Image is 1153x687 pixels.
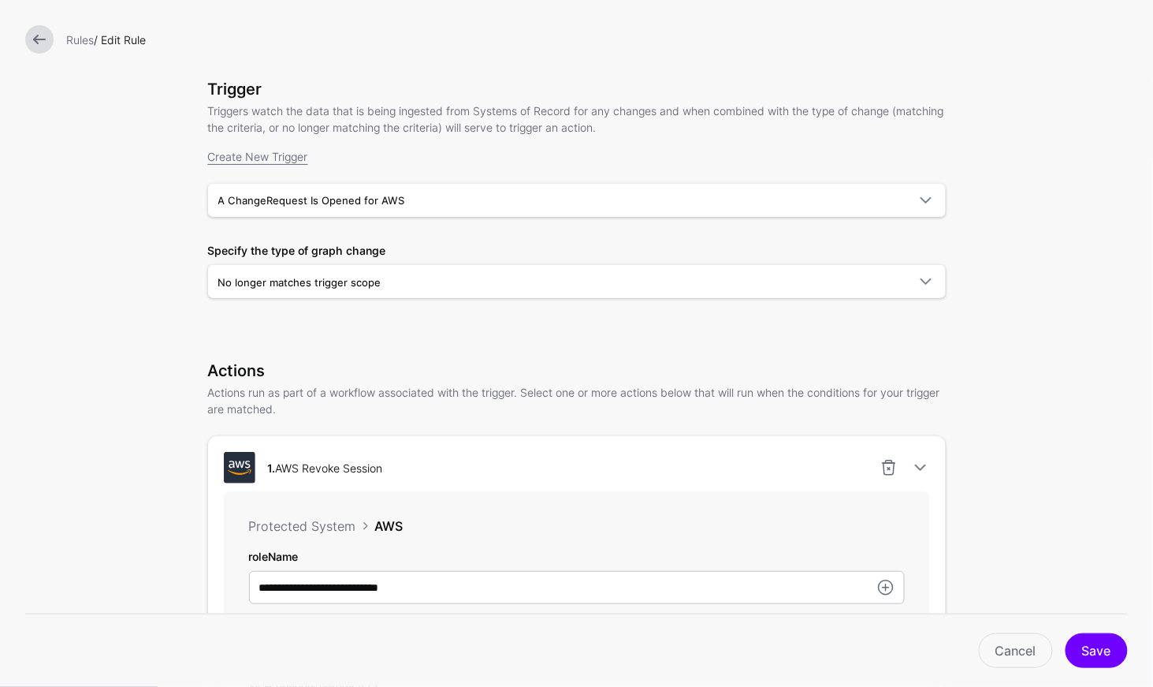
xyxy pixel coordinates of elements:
[268,461,276,475] strong: 1.
[218,276,381,289] span: No longer matches trigger scope
[249,612,282,629] label: region
[979,633,1053,668] a: Cancel
[208,361,946,380] h3: Actions
[262,460,389,476] div: AWS Revoke Session
[249,548,299,565] label: roleName
[375,518,404,534] span: AWS
[208,384,946,417] p: Actions run as part of a workflow associated with the trigger. Select one or more actions below t...
[249,518,356,534] span: Protected System
[208,80,946,99] h3: Trigger
[1066,633,1128,668] button: Save
[208,150,308,163] a: Create New Trigger
[208,242,386,259] label: Specify the type of graph change
[218,194,405,207] span: A ChangeRequest Is Opened for AWS
[224,452,255,484] img: svg+xml;base64,PHN2ZyB3aWR0aD0iNjQiIGhlaWdodD0iNjQiIHZpZXdCb3g9IjAgMCA2NCA2NCIgZmlsbD0ibm9uZSIgeG...
[208,103,946,136] p: Triggers watch the data that is being ingested from Systems of Record for any changes and when co...
[66,33,94,47] a: Rules
[60,32,1134,48] div: / Edit Rule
